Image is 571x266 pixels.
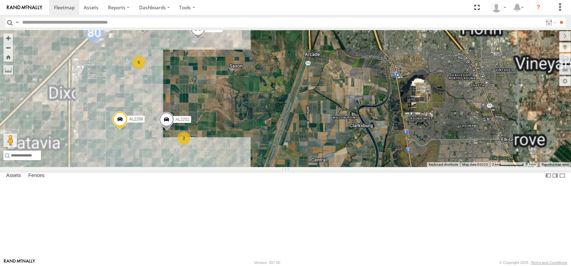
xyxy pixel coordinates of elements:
button: Zoom Home [3,52,13,62]
label: Assets [3,171,24,180]
label: Measure [3,65,13,75]
span: AL2288 [129,117,143,122]
label: Dock Summary Table to the Right [552,170,559,180]
span: Map data ©2025 [462,163,488,166]
button: Map Scale: 2 km per 67 pixels [490,162,526,167]
label: Map Settings [559,76,571,86]
div: © Copyright 2025 - [499,261,567,265]
button: Zoom out [3,43,13,52]
span: AL2252 [175,117,189,122]
a: Report a map error [542,163,569,166]
div: 5 [132,55,146,69]
span: 2 km [492,163,500,166]
button: Keyboard shortcuts [429,162,458,167]
img: rand-logo.svg [7,5,42,10]
label: Search Query [14,17,20,27]
button: Drag Pegman onto the map to open Street View [3,134,17,147]
label: Dock Summary Table to the Left [545,170,552,180]
label: Fences [25,171,48,180]
div: Version: 307.00 [254,261,280,265]
a: Terms and Conditions [531,261,567,265]
i: ? [533,2,544,13]
a: Terms (opens in new tab) [529,163,536,166]
label: Search Filter Options [543,17,558,27]
a: Visit our Website [4,259,35,266]
div: 2 [177,131,191,145]
div: Dennis Braga [489,2,509,13]
button: Zoom in [3,34,13,43]
label: Hide Summary Table [559,170,566,180]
